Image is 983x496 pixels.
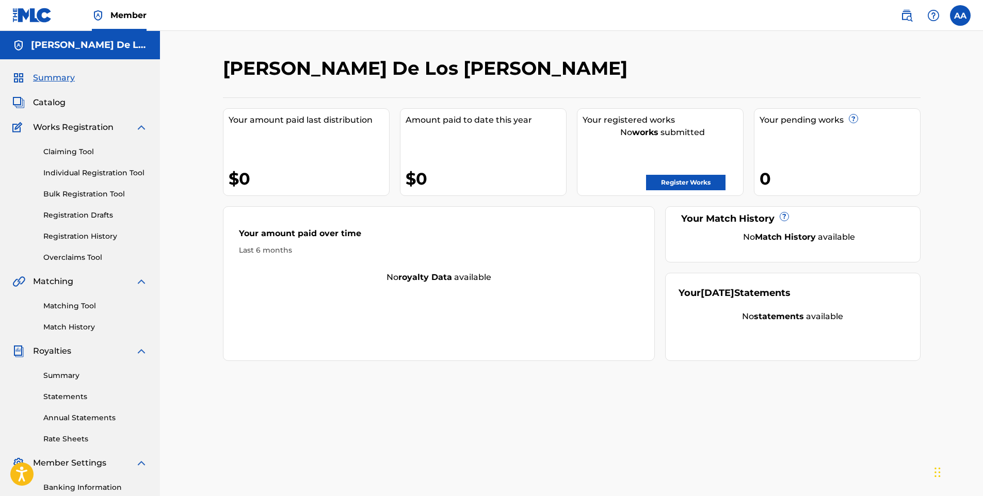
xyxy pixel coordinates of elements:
[679,212,907,226] div: Your Match History
[43,391,148,402] a: Statements
[33,72,75,84] span: Summary
[12,275,25,288] img: Matching
[780,212,788,221] span: ?
[135,121,148,134] img: expand
[398,272,452,282] strong: royalty data
[43,210,148,221] a: Registration Drafts
[934,457,941,488] div: Arrastrar
[110,9,147,21] span: Member
[43,434,148,444] a: Rate Sheets
[223,271,655,284] div: No available
[33,345,71,357] span: Royalties
[223,57,633,80] h2: [PERSON_NAME] De Los [PERSON_NAME]
[12,96,25,109] img: Catalog
[760,167,920,190] div: 0
[701,287,734,299] span: [DATE]
[43,370,148,381] a: Summary
[43,322,148,333] a: Match History
[406,114,566,126] div: Amount paid to date this year
[679,310,907,323] div: No available
[135,275,148,288] img: expand
[679,286,791,300] div: Your Statements
[43,482,148,493] a: Banking Information
[43,301,148,311] a: Matching Tool
[135,345,148,357] img: expand
[43,189,148,200] a: Bulk Registration Tool
[691,231,907,243] div: No available
[43,231,148,242] a: Registration History
[931,447,983,496] div: Widget de chat
[33,275,73,288] span: Matching
[954,330,983,413] iframe: Resource Center
[33,457,106,469] span: Member Settings
[229,114,389,126] div: Your amount paid last distribution
[646,175,726,190] a: Register Works
[923,5,944,26] div: Help
[755,232,816,242] strong: Match History
[927,9,940,22] img: help
[583,114,743,126] div: Your registered works
[43,412,148,423] a: Annual Statements
[31,39,148,51] h5: Alfonso Raul Aranda De Los Santos
[92,9,104,22] img: Top Rightsholder
[754,311,804,321] strong: statements
[632,127,658,137] strong: works
[406,167,566,190] div: $0
[239,245,639,256] div: Last 6 months
[33,121,114,134] span: Works Registration
[12,121,26,134] img: Works Registration
[950,5,971,26] div: User Menu
[896,5,917,26] a: Public Search
[12,72,75,84] a: SummarySummary
[760,114,920,126] div: Your pending works
[43,252,148,263] a: Overclaims Tool
[135,457,148,469] img: expand
[931,447,983,496] iframe: Chat Widget
[239,227,639,245] div: Your amount paid over time
[849,114,858,123] span: ?
[43,146,148,157] a: Claiming Tool
[12,39,25,52] img: Accounts
[12,96,66,109] a: CatalogCatalog
[43,168,148,178] a: Individual Registration Tool
[12,8,52,23] img: MLC Logo
[583,126,743,139] div: No submitted
[33,96,66,109] span: Catalog
[12,345,25,357] img: Royalties
[12,72,25,84] img: Summary
[900,9,913,22] img: search
[229,167,389,190] div: $0
[12,457,25,469] img: Member Settings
